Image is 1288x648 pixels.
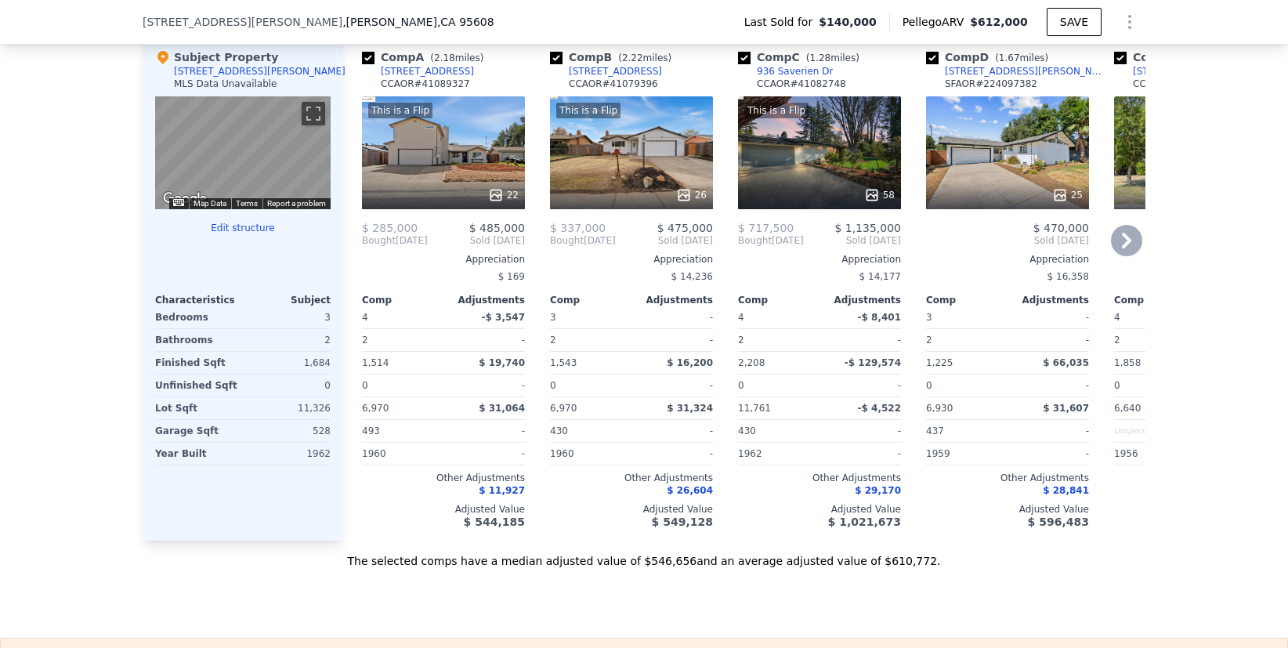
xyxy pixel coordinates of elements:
a: [STREET_ADDRESS] [362,65,474,78]
div: 22 [488,187,519,203]
div: Adjusted Value [1114,503,1277,516]
span: ( miles) [989,52,1055,63]
span: $ 285,000 [362,222,418,234]
span: 430 [738,425,756,436]
button: Edit structure [155,222,331,234]
span: $ 596,483 [1028,516,1089,528]
button: Map Data [194,198,226,209]
div: Adjustments [1008,294,1089,306]
div: Comp [738,294,819,306]
div: 1959 [926,443,1004,465]
div: Garage Sqft [155,420,240,442]
span: $612,000 [970,16,1028,28]
div: Characteristics [155,294,243,306]
span: $ 11,927 [479,485,525,496]
span: $ 29,170 [855,485,901,496]
div: - [1011,306,1089,328]
div: 2 [550,329,628,351]
div: Other Adjustments [926,472,1089,484]
div: [DATE] [362,234,428,247]
span: $ 16,358 [1047,271,1089,282]
div: CCAOR # 41082748 [757,78,846,90]
div: [STREET_ADDRESS][PERSON_NAME] [945,65,1108,78]
a: [STREET_ADDRESS] [1114,65,1226,78]
span: 437 [926,425,944,436]
div: 3 [246,306,331,328]
span: $ 28,841 [1043,485,1089,496]
div: Comp [1114,294,1196,306]
span: 6,930 [926,403,953,414]
div: - [635,420,713,442]
span: Sold [DATE] [428,234,525,247]
div: Appreciation [926,253,1089,266]
div: 2 [362,329,440,351]
span: 2,208 [738,357,765,368]
div: 1962 [738,443,816,465]
div: - [1011,375,1089,396]
a: Terms [236,199,258,208]
div: Comp D [926,49,1055,65]
div: Comp A [362,49,490,65]
span: 1,514 [362,357,389,368]
div: Comp [362,294,443,306]
a: Open this area in Google Maps (opens a new window) [159,189,211,209]
div: - [823,420,901,442]
span: $ 16,200 [667,357,713,368]
span: 4 [1114,312,1120,323]
div: 25 [1052,187,1083,203]
span: ( miles) [424,52,490,63]
div: [DATE] [550,234,616,247]
div: Adjustments [819,294,901,306]
span: 0 [926,380,932,391]
div: This is a Flip [744,103,809,118]
div: Subject [243,294,331,306]
a: 936 Saverien Dr [738,65,833,78]
div: 2 [926,329,1004,351]
button: Show Options [1114,6,1145,38]
div: This is a Flip [368,103,432,118]
div: [STREET_ADDRESS] [569,65,662,78]
span: 493 [362,425,380,436]
div: [STREET_ADDRESS] [1133,65,1226,78]
span: ( miles) [612,52,678,63]
span: 1.67 [999,52,1020,63]
span: 2.18 [434,52,455,63]
span: [STREET_ADDRESS][PERSON_NAME] [143,14,342,30]
span: $140,000 [819,14,877,30]
span: ( miles) [800,52,866,63]
span: 4 [738,312,744,323]
div: 2 [246,329,331,351]
div: [DATE] [738,234,804,247]
span: Bought [362,234,396,247]
div: - [447,443,525,465]
span: $ 169 [498,271,525,282]
div: Other Adjustments [738,472,901,484]
span: $ 31,064 [479,403,525,414]
span: 1.28 [809,52,830,63]
a: Report a problem [267,199,326,208]
div: Comp [926,294,1008,306]
div: - [1011,420,1089,442]
span: -$ 3,547 [482,312,525,323]
button: Keyboard shortcuts [173,199,184,206]
div: - [635,443,713,465]
span: $ 31,324 [667,403,713,414]
div: SFAOR # 224097382 [945,78,1037,90]
div: - [823,375,901,396]
div: Appreciation [550,253,713,266]
div: 1960 [550,443,628,465]
div: - [447,329,525,351]
div: Other Adjustments [1114,472,1277,484]
div: Bedrooms [155,306,240,328]
span: $ 26,604 [667,485,713,496]
div: - [447,375,525,396]
div: 2 [738,329,816,351]
span: $ 66,035 [1043,357,1089,368]
div: Adjusted Value [550,503,713,516]
div: Adjusted Value [738,503,901,516]
span: , CA 95608 [437,16,494,28]
span: 0 [550,380,556,391]
div: MLS Data Unavailable [174,78,277,90]
div: - [1011,329,1089,351]
div: 0 [246,375,331,396]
